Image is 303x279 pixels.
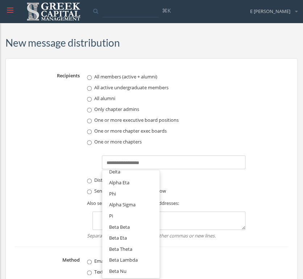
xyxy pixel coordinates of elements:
span: ⌘K [162,7,171,14]
input: Send only to the recipients below [87,189,92,194]
span: Alpha Sigma [109,201,136,208]
input: All active undergraduate members [87,86,92,91]
span: Beta Theta [109,246,132,252]
span: Beta Lambda [109,257,138,263]
label: One or more executive board positions [87,116,251,124]
span: Delta [109,168,120,175]
input: One or more executive board positions [87,119,92,123]
a: Alpha Sigma [105,199,157,210]
label: Send only to the recipients below [87,187,251,194]
h3: New message distribution [5,37,120,48]
a: Beta Nu [105,266,157,277]
label: Only chapter admins [87,106,251,113]
a: Beta Eta [105,232,157,244]
span: Pi [109,213,113,219]
label: One or more chapters [87,138,251,145]
label: All alumni [87,95,251,102]
input: All members (active + alumni) [87,75,92,80]
a: Beta Theta [105,244,157,255]
a: Phi [105,188,157,199]
a: Beta Lambda [105,254,157,266]
input: Text message [87,270,92,275]
span: Beta Beta [109,224,130,230]
label: All active undergraduate members [87,84,251,91]
a: Pi [105,210,157,222]
span: Also send to the following email addresses: [87,200,251,207]
div: E [PERSON_NAME] [245,3,298,15]
a: Alpha Eta [105,177,157,188]
span: Alpha Eta [109,179,129,186]
label: All members (active + alumni) [87,73,251,80]
label: Recipients [15,69,83,239]
a: Beta Beta [105,222,157,233]
em: Separate the email addresses by either commas or new lines. [87,232,251,239]
label: One or more chapter exec boards [87,127,251,134]
a: Delta [105,166,157,177]
label: Email [87,258,251,265]
label: Distribution list [87,176,251,184]
span: Beta Nu [109,268,126,274]
span: E [PERSON_NAME] [250,8,290,15]
span: Beta Eta [109,235,127,241]
input: One or more chapters [87,140,92,145]
input: Email [87,259,92,264]
input: Distribution list [87,179,92,183]
input: Only chapter admins [87,108,92,112]
span: Phi [109,190,116,197]
input: One or more chapter exec boards [87,129,92,134]
label: Text message [87,269,251,276]
input: All alumni [87,97,92,102]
